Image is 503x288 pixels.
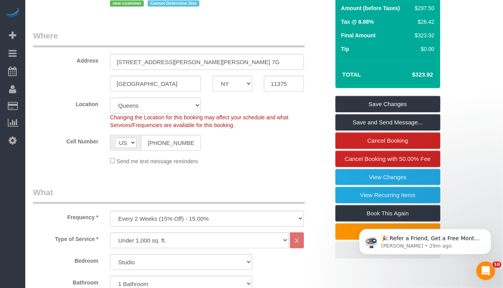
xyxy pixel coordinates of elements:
[117,158,198,164] span: Send me text message reminders
[335,151,440,167] a: Cancel Booking with 50.00% Fee
[335,96,440,112] a: Save Changes
[110,0,144,7] span: new customer
[493,262,501,268] span: 10
[341,31,376,39] label: Final Amount
[34,30,134,37] p: Message from Ellie, sent 29m ago
[33,187,305,204] legend: What
[264,76,304,92] input: Zip Code
[335,187,440,203] a: View Recurring Items
[27,54,104,65] label: Address
[141,135,201,151] input: Cell Number
[389,72,433,78] h4: $323.92
[335,114,440,131] a: Save and Send Message...
[34,23,133,106] span: 🎉 Refer a Friend, Get a Free Month! 🎉 Love Automaid? Share the love! When you refer a friend who ...
[335,205,440,222] a: Book This Again
[110,76,201,92] input: City
[477,262,495,280] iframe: Intercom live chat
[411,45,435,53] div: $0.00
[335,169,440,185] a: View Changes
[33,30,305,47] legend: Where
[348,213,503,267] iframe: Intercom notifications message
[27,98,104,108] label: Location
[345,155,431,162] span: Cancel Booking with 50.00% Fee
[411,4,435,12] div: $297.50
[411,18,435,26] div: $26.42
[335,242,440,258] a: Back
[342,71,362,78] strong: Total
[27,276,104,286] label: Bathroom
[341,45,349,53] label: Tip
[27,232,104,243] label: Type of Service *
[335,223,440,240] a: Complete
[148,0,199,7] span: Cannot Determine Size
[27,211,104,221] label: Frequency *
[341,4,400,12] label: Amount (before Taxes)
[27,135,104,145] label: Cell Number
[335,133,440,149] a: Cancel Booking
[411,31,435,39] div: $323.92
[27,254,104,265] label: Bedroom
[110,114,288,128] span: Changing the Location for this booking may affect your schedule and what Services/Frequencies are...
[5,8,20,19] img: Automaid Logo
[341,18,374,26] label: Tax @ 8.88%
